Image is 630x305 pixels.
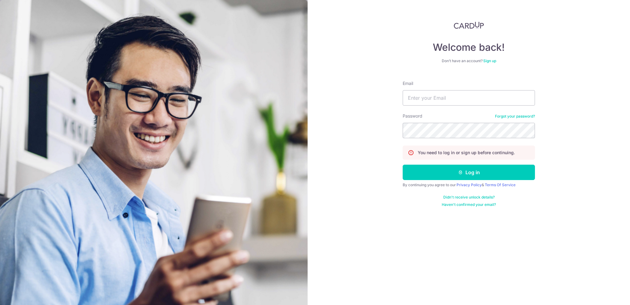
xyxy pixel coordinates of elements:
[418,150,515,156] p: You need to log in or sign up before continuing.
[442,202,496,207] a: Haven't confirmed your email?
[457,183,482,187] a: Privacy Policy
[495,114,535,119] a: Forgot your password?
[443,195,495,200] a: Didn't receive unlock details?
[403,41,535,54] h4: Welcome back!
[403,165,535,180] button: Log in
[403,183,535,187] div: By continuing you agree to our &
[483,58,496,63] a: Sign up
[403,58,535,63] div: Don’t have an account?
[403,80,413,86] label: Email
[403,113,422,119] label: Password
[485,183,516,187] a: Terms Of Service
[403,90,535,106] input: Enter your Email
[454,22,484,29] img: CardUp Logo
